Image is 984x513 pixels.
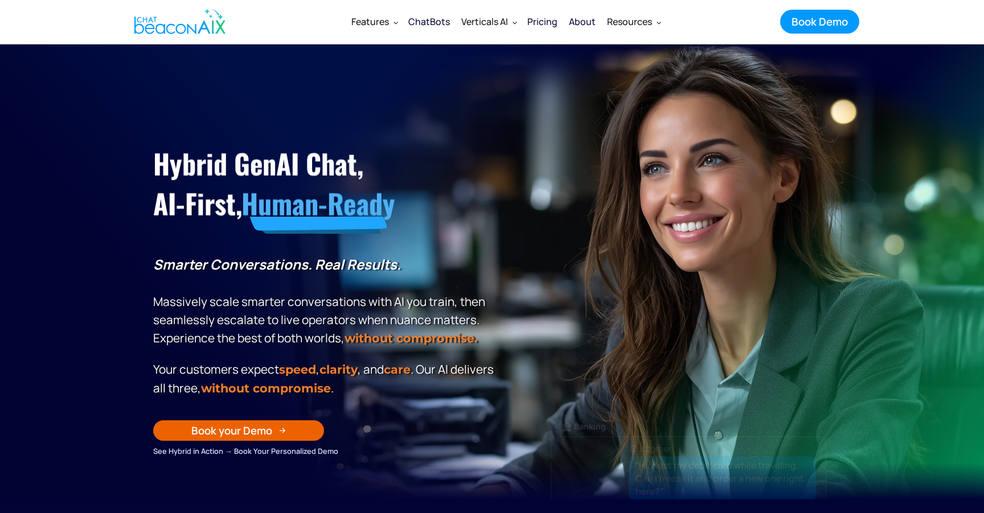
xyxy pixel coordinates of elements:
div: Resources [607,14,652,30]
span: Human-Ready [241,183,395,224]
a: Pricing [522,7,563,36]
strong: Smarter Conversations. Real Results. [153,255,401,274]
div: About [569,14,596,30]
strong: without compromise. [345,331,477,345]
a: Book Demo [780,10,859,34]
div: Book Demo [792,14,848,29]
h1: Hybrid GenAI Chat, AI-First, [153,144,498,224]
div: Verticals AI [461,14,508,30]
div: Features [351,14,389,30]
a: Book your Demo [153,420,324,441]
img: Dropdown [512,20,517,24]
img: Dropdown [393,20,398,24]
strong: speed [279,362,316,377]
div: 🏦 Banking [551,419,826,435]
a: ChatBots [403,7,456,36]
span: clarity [319,362,358,377]
div: See Hybrid in Action → Book Your Personalized Demo [153,445,498,457]
p: Massively scale smarter conversations with AI you train, then seamlessly escalate to live operato... [153,255,498,347]
span: without compromise [201,381,331,395]
div: Features [346,8,403,35]
div: Resources [601,8,666,35]
span: care [384,362,411,377]
p: Your customers expect , , and . Our Al delivers all three, . [153,360,498,398]
img: Dropdown [657,20,661,24]
img: Arrow [279,427,286,434]
div: Book your Demo [191,423,272,438]
a: About [563,7,601,36]
div: Verticals AI [456,8,522,35]
a: home [125,2,232,42]
div: ChatBots [408,14,450,30]
div: Pricing [527,14,557,30]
